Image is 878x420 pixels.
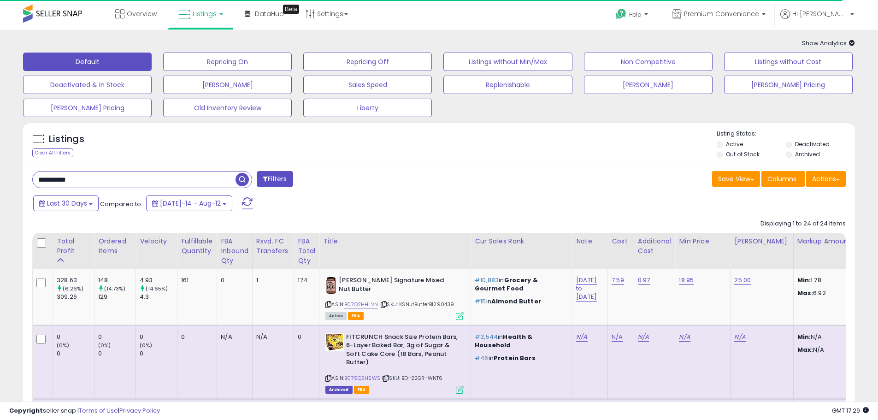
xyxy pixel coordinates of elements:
[494,354,536,362] span: Protein Bars
[140,333,177,341] div: 0
[181,333,210,341] div: 0
[734,332,745,342] a: N/A
[797,237,877,246] div: Markup Amount
[163,53,292,71] button: Repricing On
[348,312,364,320] span: FBA
[797,346,874,354] p: N/A
[382,374,442,382] span: | SKU: BD-22GR-WNT6
[795,150,820,158] label: Archived
[325,333,344,351] img: 51Bhpvk7ghL._SL40_.jpg
[140,237,173,246] div: Velocity
[256,333,287,341] div: N/A
[615,8,627,20] i: Get Help
[140,276,177,284] div: 4.93
[163,76,292,94] button: [PERSON_NAME]
[127,9,157,18] span: Overview
[475,297,486,306] span: #15
[140,293,177,301] div: 4.3
[734,276,751,285] a: 25.00
[475,354,565,362] p: in
[797,276,811,284] strong: Min:
[475,237,568,246] div: Cur Sales Rank
[339,276,451,296] b: [PERSON_NAME] Signature Mixed Nut Butter
[712,171,760,187] button: Save View
[344,301,378,308] a: B07Q2HHLVN
[679,237,726,246] div: Min Price
[255,9,284,18] span: DataHub
[475,276,499,284] span: #10,883
[724,76,853,94] button: [PERSON_NAME] Pricing
[140,342,153,349] small: (0%)
[104,285,125,292] small: (14.73%)
[283,5,299,14] div: Tooltip anchor
[792,9,848,18] span: Hi [PERSON_NAME]
[57,342,70,349] small: (0%)
[47,199,87,208] span: Last 30 Days
[797,332,811,341] strong: Min:
[57,293,94,301] div: 309.26
[181,237,213,256] div: Fulfillable Quantity
[576,276,597,302] a: [DATE] to [DATE]
[298,276,312,284] div: 174
[679,276,694,285] a: 18.95
[780,9,854,30] a: Hi [PERSON_NAME]
[832,406,869,415] span: 2025-09-12 17:29 GMT
[608,1,657,30] a: Help
[325,276,464,319] div: ASIN:
[23,99,152,117] button: [PERSON_NAME] Pricing
[119,406,160,415] a: Privacy Policy
[584,53,713,71] button: Non Competitive
[9,407,160,415] div: seller snap | |
[160,199,221,208] span: [DATE]-14 - Aug-12
[767,174,796,183] span: Columns
[797,345,813,354] strong: Max:
[98,333,136,341] div: 0
[806,171,846,187] button: Actions
[797,276,874,284] p: 1.78
[181,276,210,284] div: 161
[795,140,830,148] label: Deactivated
[98,349,136,358] div: 0
[100,200,142,208] span: Compared to:
[684,9,759,18] span: Premium Convenience
[9,406,43,415] strong: Copyright
[57,349,94,358] div: 0
[679,332,690,342] a: N/A
[98,342,111,349] small: (0%)
[221,333,245,341] div: N/A
[298,333,312,341] div: 0
[475,297,565,306] p: in
[726,150,760,158] label: Out of Stock
[323,237,467,246] div: Title
[221,276,245,284] div: 0
[257,171,293,187] button: Filters
[346,333,458,369] b: FITCRUNCH Snack Size Protein Bars, 6-Layer Baked Bar, 3g of Sugar & Soft Cake Core (18 Bars, Pean...
[303,99,432,117] button: Liberty
[325,276,336,295] img: 41AW2ivTvFL._SL40_.jpg
[221,237,248,266] div: FBA inbound Qty
[629,11,642,18] span: Help
[23,53,152,71] button: Default
[256,276,287,284] div: 1
[797,289,874,297] p: 6.92
[475,332,498,341] span: #3,544
[98,276,136,284] div: 148
[256,237,290,256] div: Rsvd. FC Transfers
[32,148,73,157] div: Clear All Filters
[717,130,855,138] p: Listing States:
[140,349,177,358] div: 0
[443,53,572,71] button: Listings without Min/Max
[612,332,623,342] a: N/A
[724,53,853,71] button: Listings without Cost
[344,374,380,382] a: B079Q5HSWS
[23,76,152,94] button: Deactivated & In Stock
[576,332,587,342] a: N/A
[584,76,713,94] button: [PERSON_NAME]
[57,237,90,256] div: Total Profit
[475,333,565,349] p: in
[146,285,168,292] small: (14.65%)
[79,406,118,415] a: Terms of Use
[475,354,488,362] span: #46
[146,195,232,211] button: [DATE]-14 - Aug-12
[638,276,650,285] a: 0.97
